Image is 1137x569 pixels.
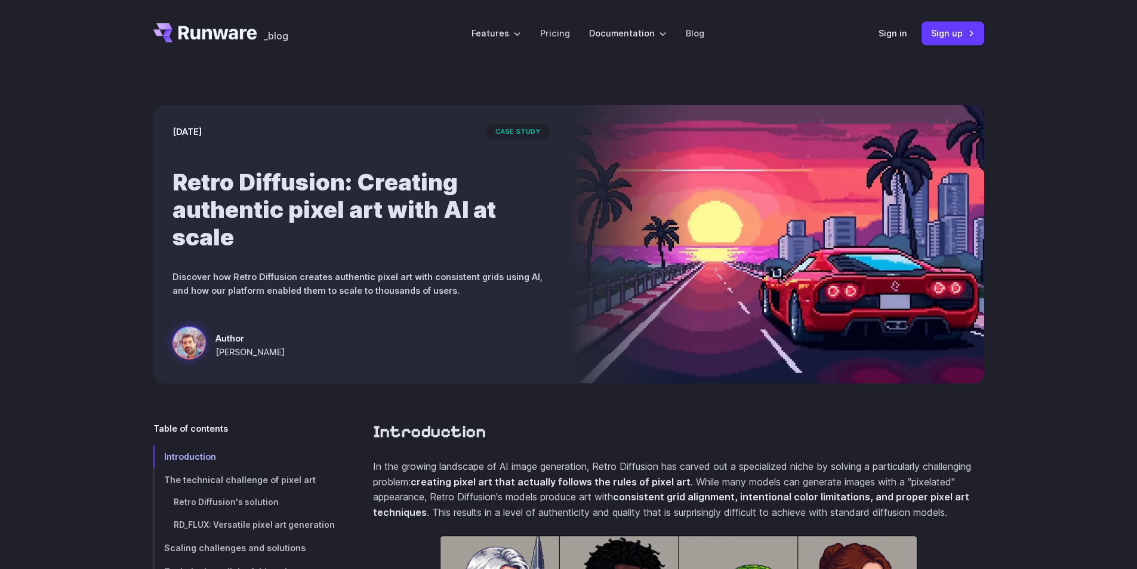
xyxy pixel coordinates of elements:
[153,468,335,491] a: The technical challenge of pixel art
[373,422,486,442] a: Introduction
[215,331,285,345] span: Author
[153,422,228,435] span: Table of contents
[540,26,570,40] a: Pricing
[172,168,550,251] h1: Retro Diffusion: Creating authentic pixel art with AI at scale
[164,475,316,485] span: The technical challenge of pixel art
[922,21,984,45] a: Sign up
[215,345,285,359] span: [PERSON_NAME]
[486,124,550,140] span: case study
[686,26,704,40] a: Blog
[411,476,691,488] strong: creating pixel art that actually follows the rules of pixel art
[172,270,550,297] p: Discover how Retro Diffusion creates authentic pixel art with consistent grids using AI, and how ...
[153,491,335,514] a: Retro Diffusion's solution
[373,459,984,520] p: In the growing landscape of AI image generation, Retro Diffusion has carved out a specialized nic...
[174,520,335,530] span: RD_FLUX: Versatile pixel art generation
[264,23,288,42] a: _blog
[153,536,335,559] a: Scaling challenges and solutions
[879,26,907,40] a: Sign in
[172,125,202,139] time: [DATE]
[164,451,216,462] span: Introduction
[172,326,285,364] a: a red sports car on a futuristic highway with a sunset and city skyline in the background, styled...
[153,445,335,468] a: Introduction
[569,105,984,383] img: a red sports car on a futuristic highway with a sunset and city skyline in the background, styled...
[264,31,288,41] span: _blog
[589,26,667,40] label: Documentation
[164,543,306,553] span: Scaling challenges and solutions
[472,26,521,40] label: Features
[153,23,257,42] a: Go to /
[153,514,335,537] a: RD_FLUX: Versatile pixel art generation
[373,491,969,518] strong: consistent grid alignment, intentional color limitations, and proper pixel art techniques
[174,497,279,507] span: Retro Diffusion's solution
